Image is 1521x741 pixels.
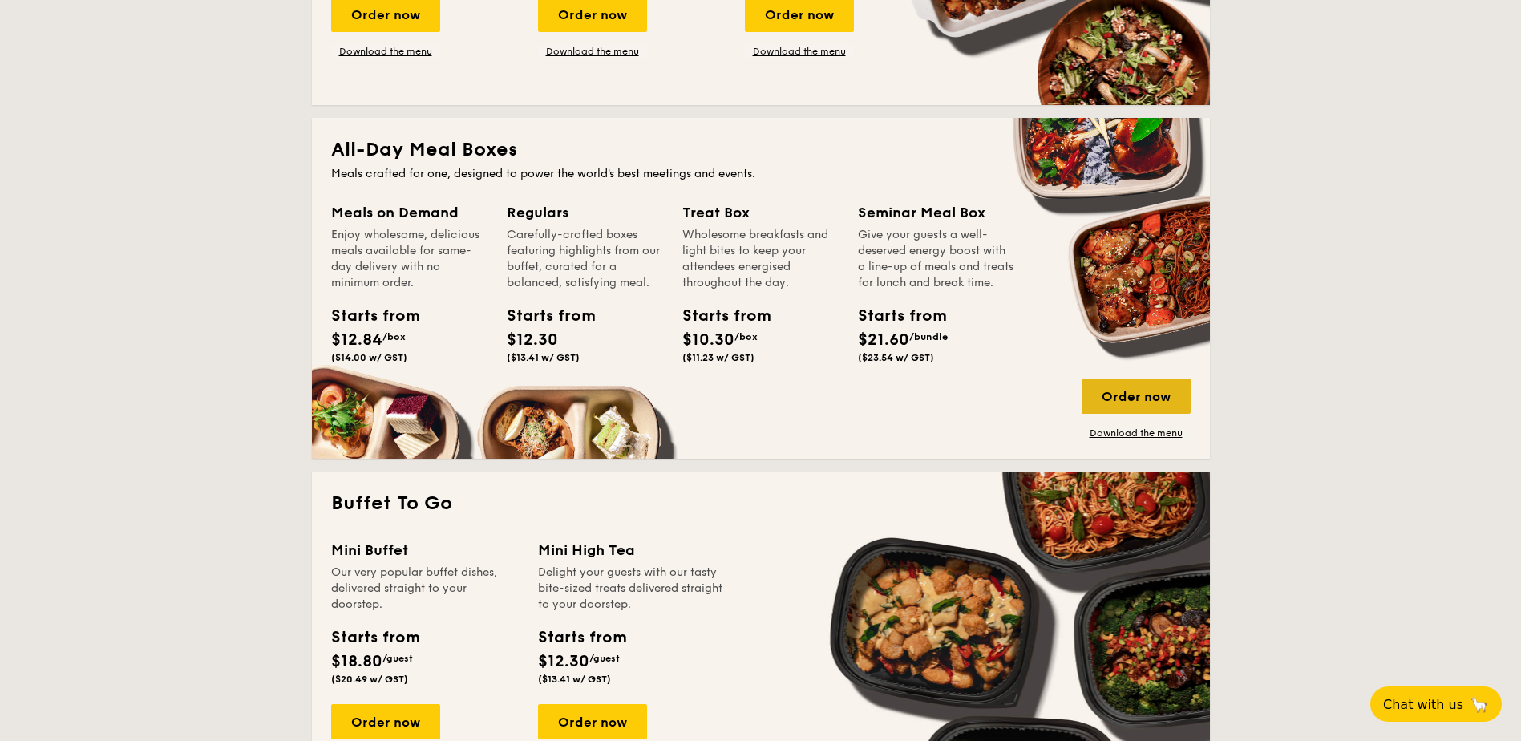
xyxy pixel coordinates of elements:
span: 🦙 [1470,695,1489,714]
span: /guest [382,653,413,664]
div: Regulars [507,201,663,224]
div: Wholesome breakfasts and light bites to keep your attendees energised throughout the day. [682,227,839,291]
div: Meals crafted for one, designed to power the world's best meetings and events. [331,166,1191,182]
span: $10.30 [682,330,734,350]
div: Delight your guests with our tasty bite-sized treats delivered straight to your doorstep. [538,565,726,613]
div: Carefully-crafted boxes featuring highlights from our buffet, curated for a balanced, satisfying ... [507,227,663,291]
div: Mini Buffet [331,539,519,561]
div: Order now [538,704,647,739]
span: ($14.00 w/ GST) [331,352,407,363]
span: Chat with us [1383,697,1463,712]
a: Download the menu [331,45,440,58]
div: Seminar Meal Box [858,201,1014,224]
span: ($13.41 w/ GST) [507,352,580,363]
span: /bundle [909,331,948,342]
span: ($23.54 w/ GST) [858,352,934,363]
span: $12.84 [331,330,382,350]
span: ($20.49 w/ GST) [331,674,408,685]
div: Our very popular buffet dishes, delivered straight to your doorstep. [331,565,519,613]
div: Starts from [331,626,419,650]
span: ($11.23 w/ GST) [682,352,754,363]
button: Chat with us🦙 [1370,686,1502,722]
span: $12.30 [538,652,589,671]
div: Starts from [538,626,625,650]
a: Download the menu [1082,427,1191,439]
span: $18.80 [331,652,382,671]
span: /box [382,331,406,342]
div: Enjoy wholesome, delicious meals available for same-day delivery with no minimum order. [331,227,487,291]
span: /guest [589,653,620,664]
a: Download the menu [538,45,647,58]
div: Starts from [507,304,579,328]
span: $21.60 [858,330,909,350]
div: Starts from [682,304,754,328]
div: Treat Box [682,201,839,224]
span: ($13.41 w/ GST) [538,674,611,685]
div: Order now [331,704,440,739]
div: Give your guests a well-deserved energy boost with a line-up of meals and treats for lunch and br... [858,227,1014,291]
div: Starts from [858,304,930,328]
div: Mini High Tea [538,539,726,561]
div: Meals on Demand [331,201,487,224]
a: Download the menu [745,45,854,58]
div: Order now [1082,379,1191,414]
h2: All-Day Meal Boxes [331,137,1191,163]
div: Starts from [331,304,403,328]
span: $12.30 [507,330,558,350]
h2: Buffet To Go [331,491,1191,516]
span: /box [734,331,758,342]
